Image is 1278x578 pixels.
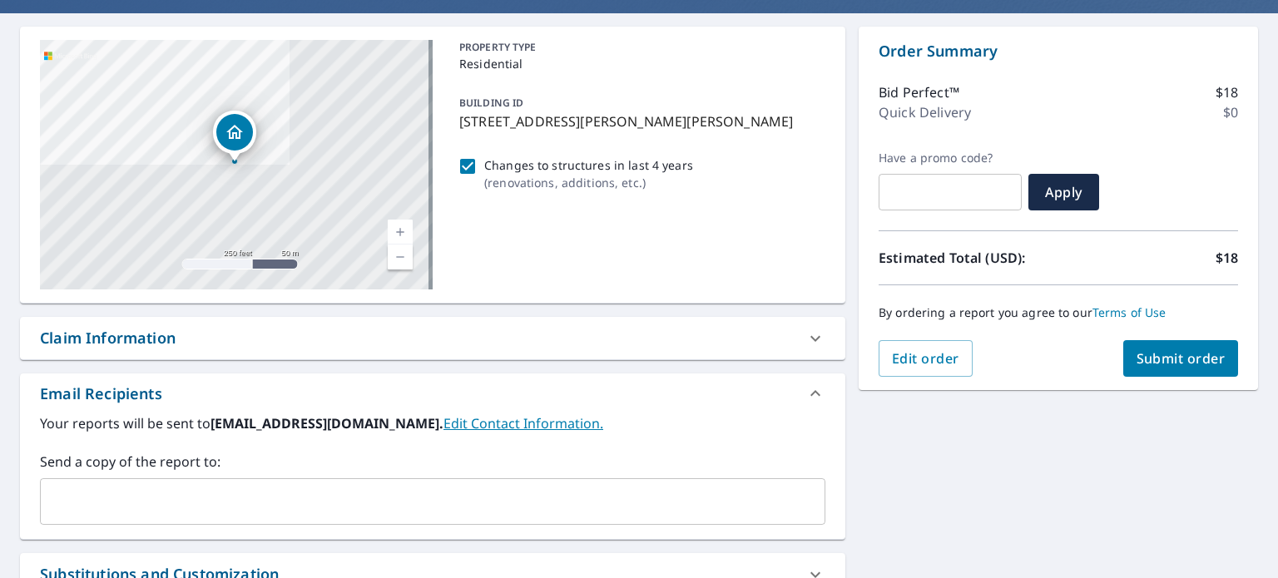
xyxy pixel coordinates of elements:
label: Your reports will be sent to [40,413,825,433]
span: Edit order [892,349,959,368]
p: Estimated Total (USD): [879,248,1058,268]
button: Apply [1028,174,1099,210]
a: Current Level 17, Zoom In [388,220,413,245]
a: Terms of Use [1092,304,1167,320]
button: Edit order [879,340,973,377]
a: EditContactInfo [443,414,603,432]
p: Changes to structures in last 4 years [484,156,693,174]
p: $0 [1223,102,1238,122]
b: [EMAIL_ADDRESS][DOMAIN_NAME]. [211,414,443,432]
div: Email Recipients [20,373,845,413]
div: Claim Information [20,317,845,359]
p: ( renovations, additions, etc. ) [484,174,693,191]
label: Send a copy of the report to: [40,452,825,472]
p: Residential [459,55,819,72]
p: $18 [1216,82,1238,102]
p: BUILDING ID [459,96,523,110]
div: Claim Information [40,327,176,349]
p: Quick Delivery [879,102,971,122]
span: Submit order [1137,349,1226,368]
p: [STREET_ADDRESS][PERSON_NAME][PERSON_NAME] [459,111,819,131]
button: Submit order [1123,340,1239,377]
p: Bid Perfect™ [879,82,959,102]
p: $18 [1216,248,1238,268]
span: Apply [1042,183,1086,201]
a: Current Level 17, Zoom Out [388,245,413,269]
label: Have a promo code? [879,151,1022,165]
p: By ordering a report you agree to our [879,305,1238,320]
div: Email Recipients [40,383,162,405]
p: Order Summary [879,40,1238,62]
div: Dropped pin, building 1, Residential property, 5188 Robinson Vail Rd Franklin, OH 45005 [213,111,256,162]
p: PROPERTY TYPE [459,40,819,55]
